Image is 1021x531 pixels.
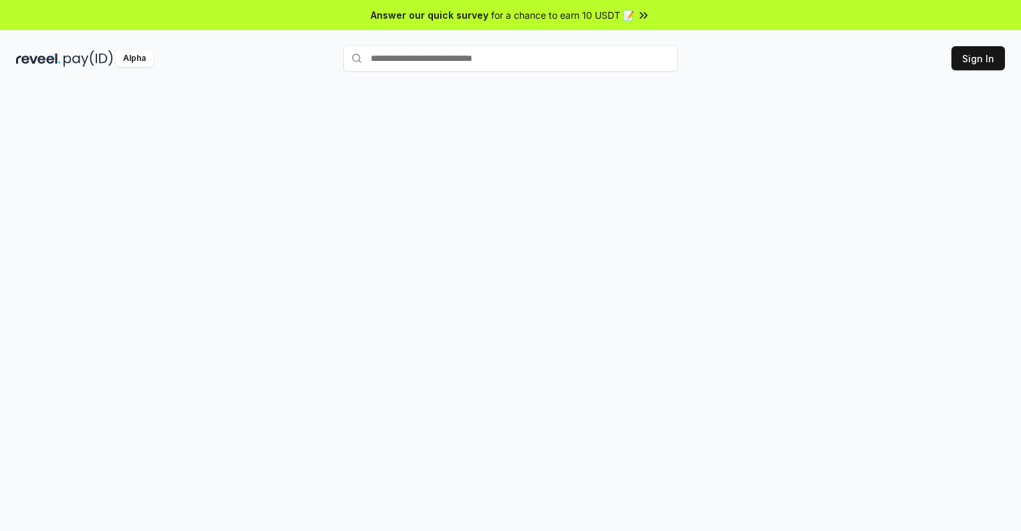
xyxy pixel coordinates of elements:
[951,46,1005,70] button: Sign In
[16,50,61,67] img: reveel_dark
[116,50,153,67] div: Alpha
[491,8,634,22] span: for a chance to earn 10 USDT 📝
[371,8,488,22] span: Answer our quick survey
[64,50,113,67] img: pay_id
